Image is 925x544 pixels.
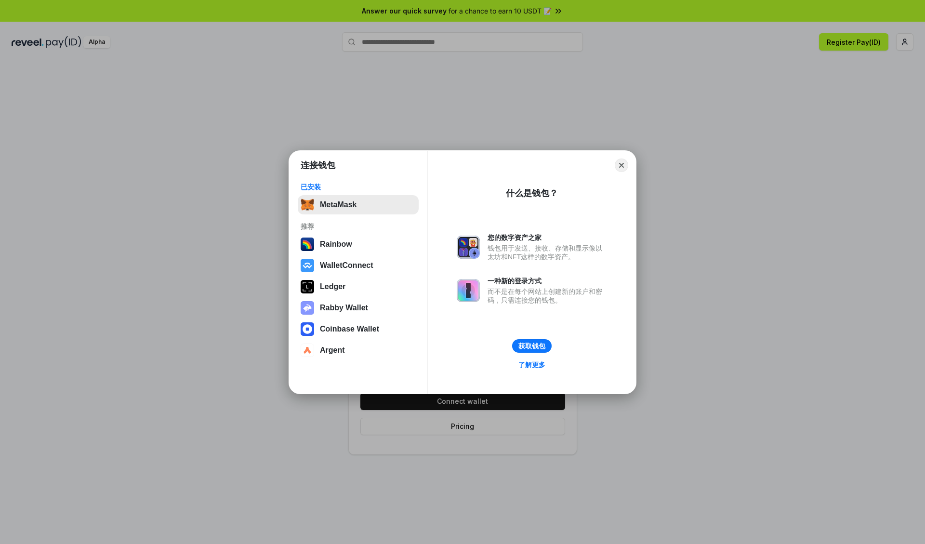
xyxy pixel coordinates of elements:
[301,301,314,315] img: svg+xml,%3Csvg%20xmlns%3D%22http%3A%2F%2Fwww.w3.org%2F2000%2Fsvg%22%20fill%3D%22none%22%20viewBox...
[301,222,416,231] div: 推荐
[518,342,545,350] div: 获取钱包
[298,277,419,296] button: Ledger
[301,238,314,251] img: svg+xml,%3Csvg%20width%3D%22120%22%20height%3D%22120%22%20viewBox%3D%220%200%20120%20120%22%20fil...
[615,159,628,172] button: Close
[301,322,314,336] img: svg+xml,%3Csvg%20width%3D%2228%22%20height%3D%2228%22%20viewBox%3D%220%200%2028%2028%22%20fill%3D...
[298,319,419,339] button: Coinbase Wallet
[298,195,419,214] button: MetaMask
[298,235,419,254] button: Rainbow
[301,159,335,171] h1: 连接钱包
[518,360,545,369] div: 了解更多
[488,233,607,242] div: 您的数字资产之家
[298,256,419,275] button: WalletConnect
[301,183,416,191] div: 已安装
[320,346,345,355] div: Argent
[488,244,607,261] div: 钱包用于发送、接收、存储和显示像以太坊和NFT这样的数字资产。
[320,261,373,270] div: WalletConnect
[320,325,379,333] div: Coinbase Wallet
[320,200,357,209] div: MetaMask
[512,339,552,353] button: 获取钱包
[301,280,314,293] img: svg+xml,%3Csvg%20xmlns%3D%22http%3A%2F%2Fwww.w3.org%2F2000%2Fsvg%22%20width%3D%2228%22%20height%3...
[506,187,558,199] div: 什么是钱包？
[488,277,607,285] div: 一种新的登录方式
[301,259,314,272] img: svg+xml,%3Csvg%20width%3D%2228%22%20height%3D%2228%22%20viewBox%3D%220%200%2028%2028%22%20fill%3D...
[301,198,314,212] img: svg+xml,%3Csvg%20fill%3D%22none%22%20height%3D%2233%22%20viewBox%3D%220%200%2035%2033%22%20width%...
[320,304,368,312] div: Rabby Wallet
[457,279,480,302] img: svg+xml,%3Csvg%20xmlns%3D%22http%3A%2F%2Fwww.w3.org%2F2000%2Fsvg%22%20fill%3D%22none%22%20viewBox...
[320,240,352,249] div: Rainbow
[513,358,551,371] a: 了解更多
[488,287,607,305] div: 而不是在每个网站上创建新的账户和密码，只需连接您的钱包。
[301,344,314,357] img: svg+xml,%3Csvg%20width%3D%2228%22%20height%3D%2228%22%20viewBox%3D%220%200%2028%2028%22%20fill%3D...
[298,298,419,318] button: Rabby Wallet
[457,236,480,259] img: svg+xml,%3Csvg%20xmlns%3D%22http%3A%2F%2Fwww.w3.org%2F2000%2Fsvg%22%20fill%3D%22none%22%20viewBox...
[320,282,345,291] div: Ledger
[298,341,419,360] button: Argent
